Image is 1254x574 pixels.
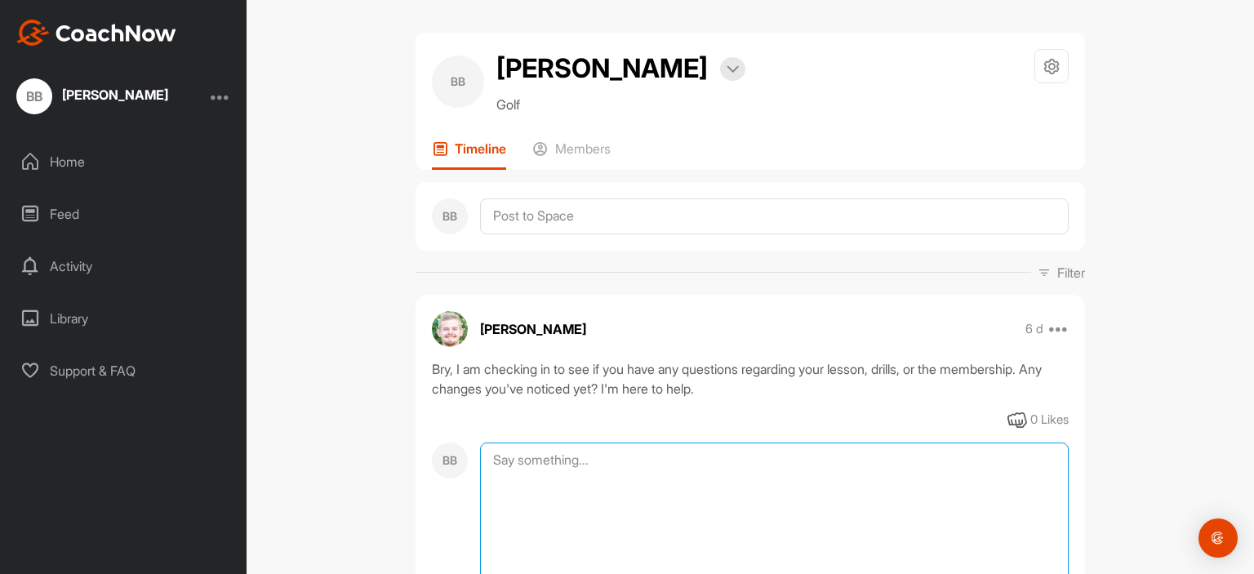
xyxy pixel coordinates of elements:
[555,140,611,157] p: Members
[1198,518,1238,558] div: Open Intercom Messenger
[9,298,239,339] div: Library
[16,20,176,46] img: CoachNow
[432,56,484,108] div: BB
[9,246,239,287] div: Activity
[9,194,239,234] div: Feed
[1025,321,1043,337] p: 6 d
[480,319,586,339] p: [PERSON_NAME]
[16,78,52,114] div: BB
[1030,411,1069,429] div: 0 Likes
[432,443,468,478] div: BB
[496,49,708,88] h2: [PERSON_NAME]
[496,95,745,114] p: Golf
[455,140,506,157] p: Timeline
[9,141,239,182] div: Home
[432,311,468,347] img: avatar
[9,350,239,391] div: Support & FAQ
[727,65,739,73] img: arrow-down
[62,88,168,101] div: [PERSON_NAME]
[432,198,468,234] div: BB
[432,359,1069,398] div: Bry, I am checking in to see if you have any questions regarding your lesson, drills, or the memb...
[1057,263,1085,283] p: Filter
